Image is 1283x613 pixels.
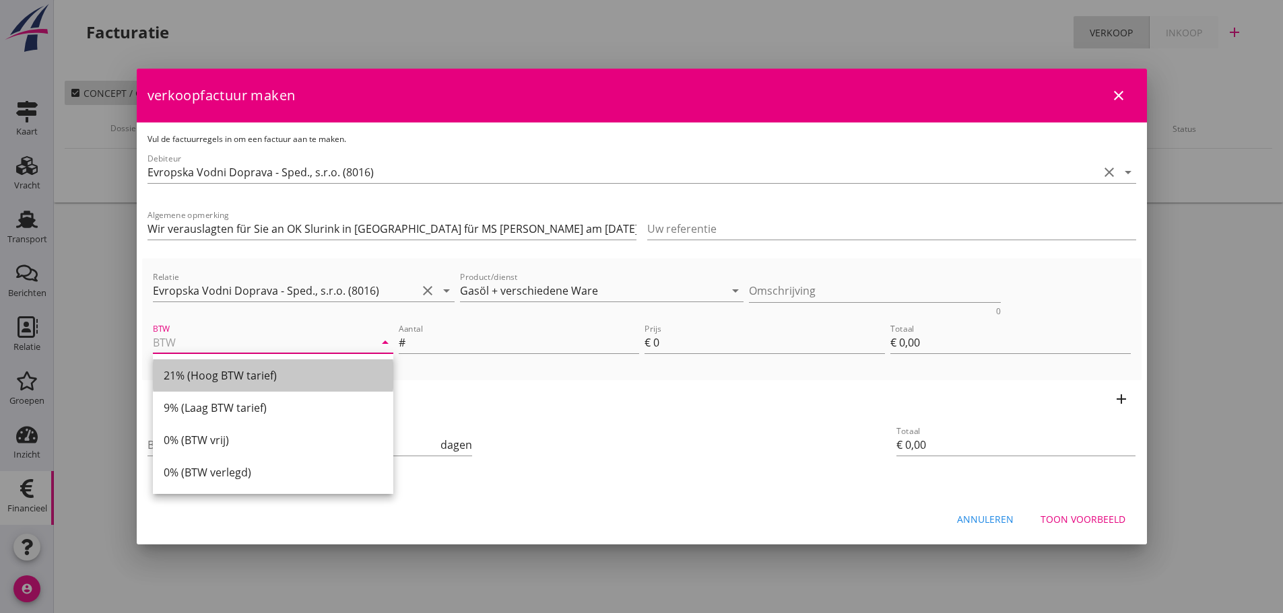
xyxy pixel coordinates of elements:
input: Product/dienst [460,280,725,301]
input: Betalingstermijn [147,434,438,456]
textarea: Omschrijving [749,280,1001,302]
i: arrow_drop_down [1120,164,1136,180]
input: Prijs [653,332,885,353]
span: Vul de factuurregels in om een factuur aan te maken. [147,133,346,145]
div: 0% (BTW vrij) [164,432,383,448]
input: Uw referentie [647,218,1136,240]
button: Annuleren [946,507,1024,531]
i: arrow_drop_down [727,283,744,299]
input: BTW [153,332,356,353]
i: arrow_drop_down [377,334,393,351]
div: # [399,334,408,351]
input: Relatie [153,280,418,301]
div: dagen [438,437,472,453]
i: close [1111,87,1127,104]
div: Toon voorbeeld [1041,512,1125,526]
div: verkoopfactuur maken [137,69,1147,122]
div: 21% (Hoog BTW tarief) [164,367,383,384]
input: Totaal [890,332,1131,353]
div: 0 [996,308,1001,316]
input: Debiteur [147,161,1098,183]
i: clear [420,283,436,299]
input: Totaal [896,434,1136,456]
button: Toon voorbeeld [1030,507,1136,531]
input: Algemene opmerking [147,218,636,240]
i: add [1113,391,1129,407]
div: 0% (BTW verlegd) [164,464,383,480]
div: € [645,334,653,351]
i: clear [1101,164,1117,180]
div: 9% (Laag BTW tarief) [164,400,383,416]
i: arrow_drop_down [438,283,455,299]
input: Aantal [408,332,639,353]
div: Annuleren [957,512,1014,526]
